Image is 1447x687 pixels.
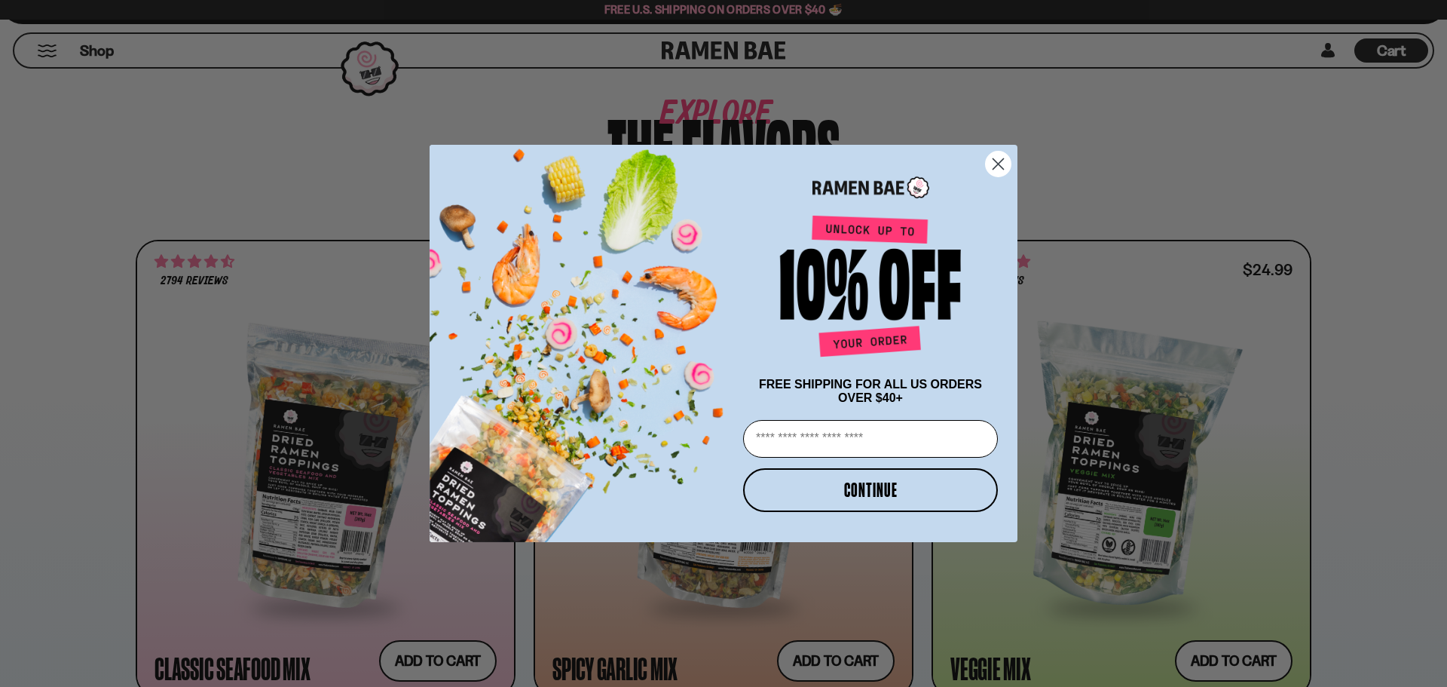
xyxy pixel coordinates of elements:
button: Close dialog [985,151,1011,177]
button: CONTINUE [743,468,998,512]
img: Unlock up to 10% off [776,215,965,363]
img: ce7035ce-2e49-461c-ae4b-8ade7372f32c.png [430,132,737,542]
span: FREE SHIPPING FOR ALL US ORDERS OVER $40+ [759,378,982,404]
img: Ramen Bae Logo [812,175,929,200]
